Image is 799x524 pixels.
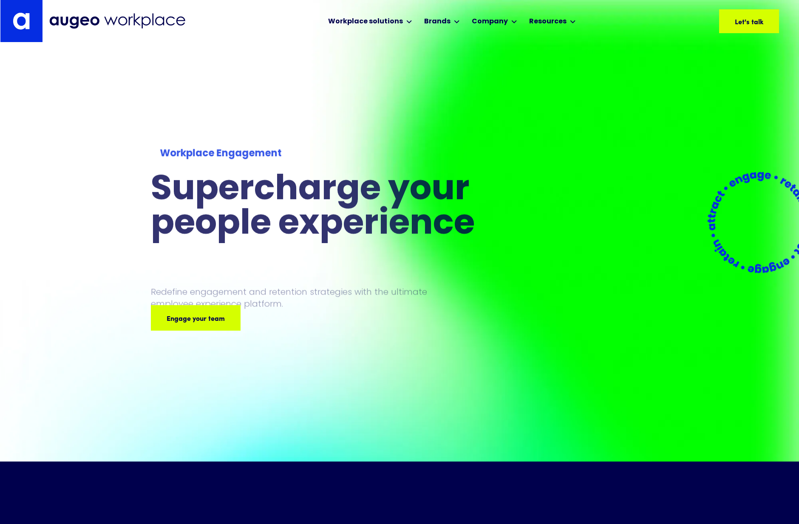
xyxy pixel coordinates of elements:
[719,9,779,33] a: Let's talk
[13,12,30,30] img: Augeo's "a" monogram decorative logo in white.
[160,147,509,161] div: Workplace Engagement
[472,17,508,27] div: Company
[151,173,518,242] h1: Supercharge your people experience
[328,17,403,27] div: Workplace solutions
[151,286,443,310] p: Redefine engagement and retention strategies with the ultimate employee experience platform.
[529,17,567,27] div: Resources
[424,17,450,27] div: Brands
[49,13,185,29] img: Augeo Workplace business unit full logo in mignight blue.
[151,305,241,331] a: Engage your team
